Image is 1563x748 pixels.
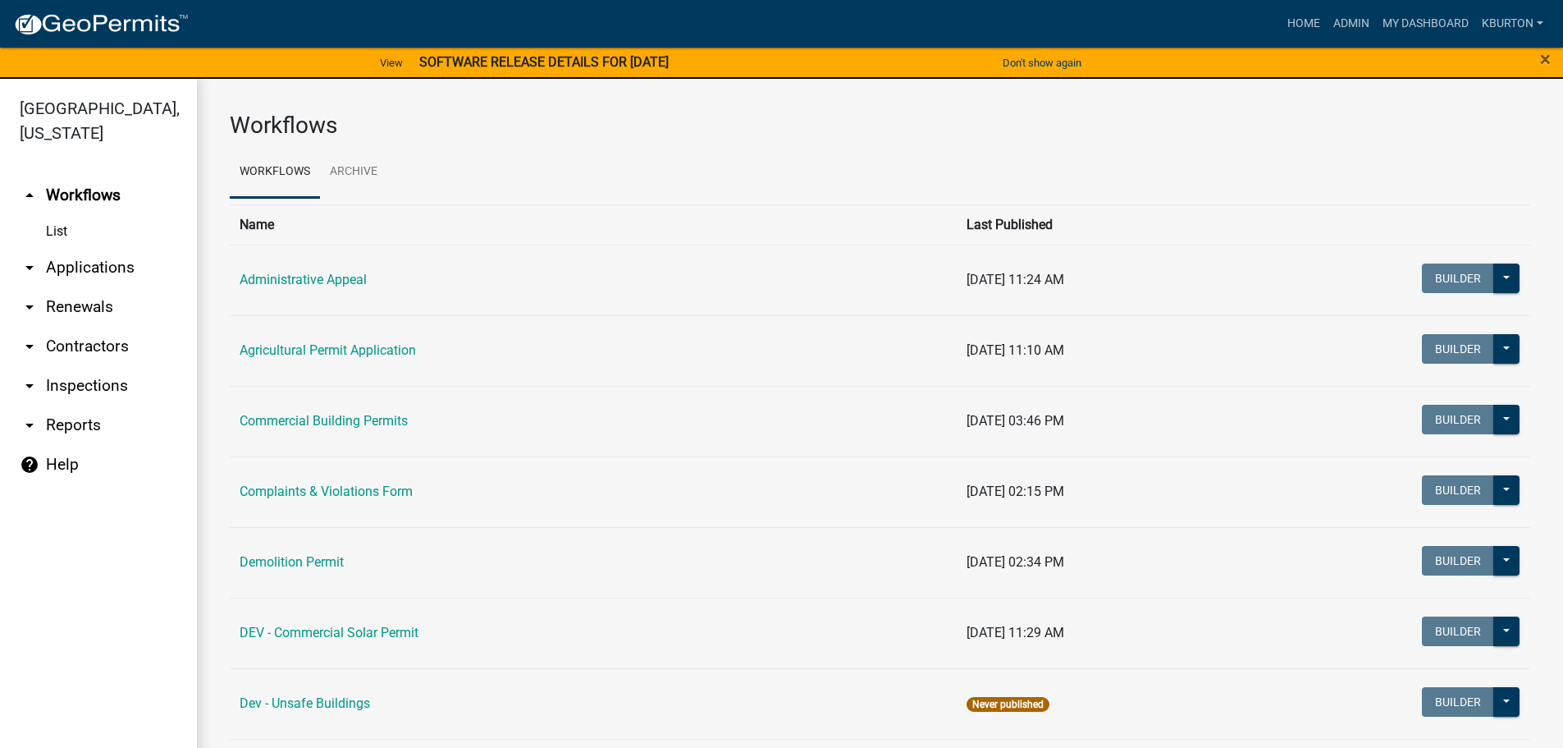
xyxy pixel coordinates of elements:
a: Workflows [230,146,320,199]
th: Name [230,204,957,245]
strong: SOFTWARE RELEASE DETAILS FOR [DATE] [419,54,669,70]
a: Administrative Appeal [240,272,367,287]
a: DEV - Commercial Solar Permit [240,625,418,640]
button: Builder [1422,617,1494,646]
a: Dev - Unsafe Buildings [240,695,370,711]
a: Complaints & Violations Form [240,484,413,499]
button: Don't show again [996,49,1088,76]
th: Last Published [957,204,1241,245]
span: [DATE] 11:24 AM [967,272,1064,287]
a: Admin [1327,8,1376,39]
a: View [373,49,409,76]
span: [DATE] 11:10 AM [967,342,1064,358]
i: arrow_drop_down [20,258,39,278]
i: arrow_drop_down [20,337,39,356]
i: help [20,455,39,475]
button: Builder [1422,405,1494,434]
i: arrow_drop_down [20,376,39,396]
button: Builder [1422,475,1494,505]
i: arrow_drop_down [20,297,39,317]
a: Home [1281,8,1327,39]
i: arrow_drop_down [20,415,39,435]
button: Builder [1422,687,1494,717]
button: Builder [1422,334,1494,364]
a: Archive [320,146,387,199]
span: [DATE] 03:46 PM [967,413,1064,429]
a: Demolition Permit [240,554,344,570]
a: My Dashboard [1376,8,1475,39]
span: × [1540,48,1551,71]
i: arrow_drop_up [20,186,39,205]
a: kburton [1475,8,1550,39]
h3: Workflows [230,112,1530,140]
span: [DATE] 02:15 PM [967,484,1064,499]
span: Never published [967,697,1049,712]
a: Agricultural Permit Application [240,342,416,358]
span: [DATE] 02:34 PM [967,554,1064,570]
span: [DATE] 11:29 AM [967,625,1064,640]
button: Builder [1422,546,1494,576]
button: Builder [1422,264,1494,293]
a: Commercial Building Permits [240,413,408,429]
button: Close [1540,49,1551,69]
